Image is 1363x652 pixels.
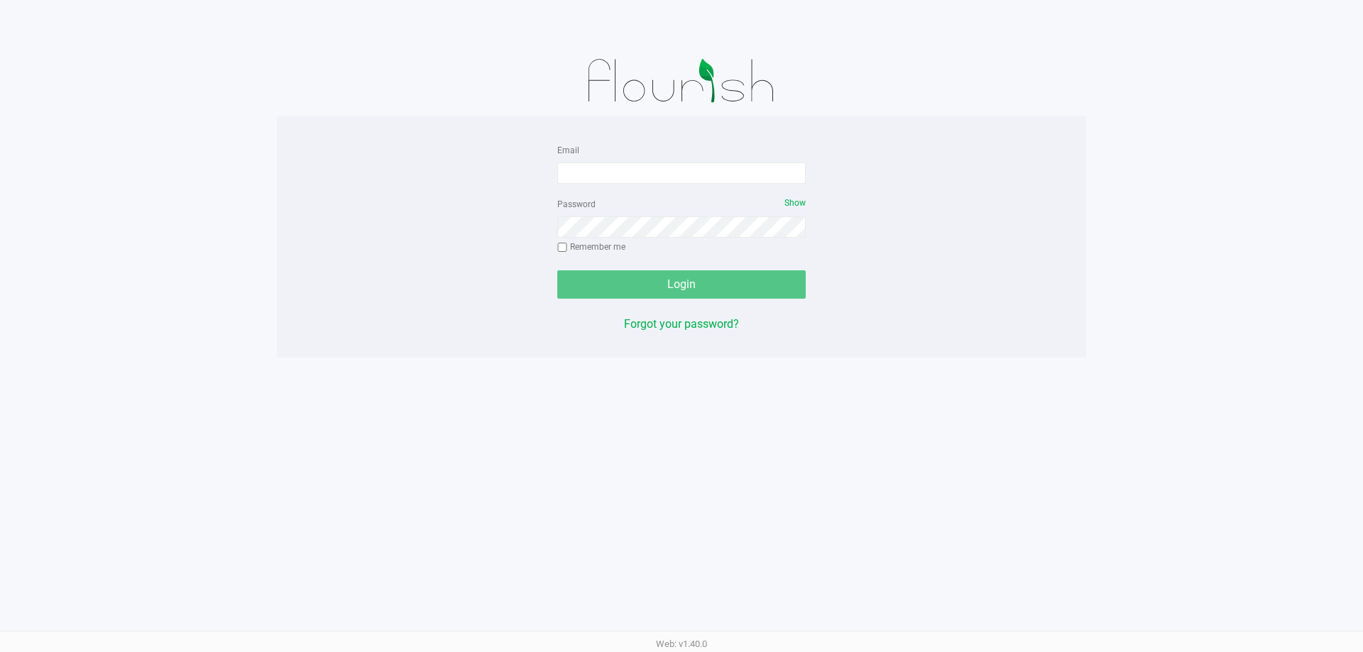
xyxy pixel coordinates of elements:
span: Web: v1.40.0 [656,639,707,649]
button: Forgot your password? [624,316,739,333]
label: Remember me [557,241,625,253]
span: Show [784,198,806,208]
input: Remember me [557,243,567,253]
label: Email [557,144,579,157]
label: Password [557,198,596,211]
